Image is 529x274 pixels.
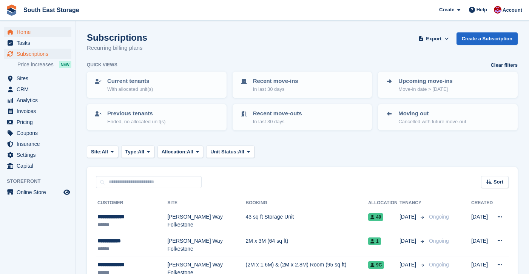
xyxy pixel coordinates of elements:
[253,86,298,93] p: In last 30 days
[246,197,368,209] th: Booking
[17,95,62,106] span: Analytics
[426,35,441,43] span: Export
[162,148,187,156] span: Allocation:
[17,27,62,37] span: Home
[471,233,493,257] td: [DATE]
[399,197,426,209] th: Tenancy
[17,117,62,127] span: Pricing
[88,72,226,97] a: Current tenants With allocated unit(s)
[206,145,254,158] button: Unit Status: All
[87,61,117,68] h6: Quick views
[368,213,383,221] span: 49
[471,209,493,233] td: [DATE]
[4,49,71,59] a: menu
[17,38,62,48] span: Tasks
[4,128,71,138] a: menu
[233,105,372,130] a: Recent move-outs In last 30 days
[167,233,245,257] td: [PERSON_NAME] Way Folkestone
[399,237,418,245] span: [DATE]
[439,6,454,14] span: Create
[96,197,167,209] th: Customer
[107,109,166,118] p: Previous tenants
[238,148,244,156] span: All
[368,197,399,209] th: Allocation
[494,178,503,186] span: Sort
[7,178,75,185] span: Storefront
[399,213,418,221] span: [DATE]
[4,139,71,149] a: menu
[59,61,71,68] div: NEW
[398,118,466,126] p: Cancelled with future move-out
[17,73,62,84] span: Sites
[246,233,368,257] td: 2M x 3M (64 sq ft)
[102,148,108,156] span: All
[17,187,62,197] span: Online Store
[107,118,166,126] p: Ended, no allocated unit(s)
[91,148,102,156] span: Site:
[477,6,487,14] span: Help
[490,61,518,69] a: Clear filters
[17,128,62,138] span: Coupons
[107,77,153,86] p: Current tenants
[20,4,82,16] a: South East Storage
[471,197,493,209] th: Created
[494,6,501,14] img: Roger Norris
[4,73,71,84] a: menu
[167,197,245,209] th: Site
[87,44,147,52] p: Recurring billing plans
[4,38,71,48] a: menu
[17,150,62,160] span: Settings
[368,261,384,269] span: 9C
[398,86,452,93] p: Move-in date > [DATE]
[379,105,517,130] a: Moving out Cancelled with future move-out
[4,150,71,160] a: menu
[4,187,71,197] a: menu
[6,5,17,16] img: stora-icon-8386f47178a22dfd0bd8f6a31ec36ba5ce8667c1dd55bd0f319d3a0aa187defe.svg
[503,6,522,14] span: Account
[399,261,418,269] span: [DATE]
[253,77,298,86] p: Recent move-ins
[429,262,449,268] span: Ongoing
[17,61,54,68] span: Price increases
[429,214,449,220] span: Ongoing
[379,72,517,97] a: Upcoming move-ins Move-in date > [DATE]
[17,84,62,95] span: CRM
[368,237,381,245] span: 1
[138,148,144,156] span: All
[253,118,302,126] p: In last 30 days
[157,145,204,158] button: Allocation: All
[125,148,138,156] span: Type:
[4,161,71,171] a: menu
[87,32,147,43] h1: Subscriptions
[233,72,372,97] a: Recent move-ins In last 30 days
[17,49,62,59] span: Subscriptions
[107,86,153,93] p: With allocated unit(s)
[210,148,238,156] span: Unit Status:
[398,77,452,86] p: Upcoming move-ins
[429,238,449,244] span: Ongoing
[121,145,154,158] button: Type: All
[17,60,71,69] a: Price increases NEW
[17,161,62,171] span: Capital
[62,188,71,197] a: Preview store
[17,139,62,149] span: Insurance
[4,27,71,37] a: menu
[4,117,71,127] a: menu
[417,32,450,45] button: Export
[88,105,226,130] a: Previous tenants Ended, no allocated unit(s)
[246,209,368,233] td: 43 sq ft Storage Unit
[167,209,245,233] td: [PERSON_NAME] Way Folkestone
[4,95,71,106] a: menu
[253,109,302,118] p: Recent move-outs
[4,106,71,116] a: menu
[87,145,118,158] button: Site: All
[187,148,193,156] span: All
[398,109,466,118] p: Moving out
[457,32,518,45] a: Create a Subscription
[17,106,62,116] span: Invoices
[4,84,71,95] a: menu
